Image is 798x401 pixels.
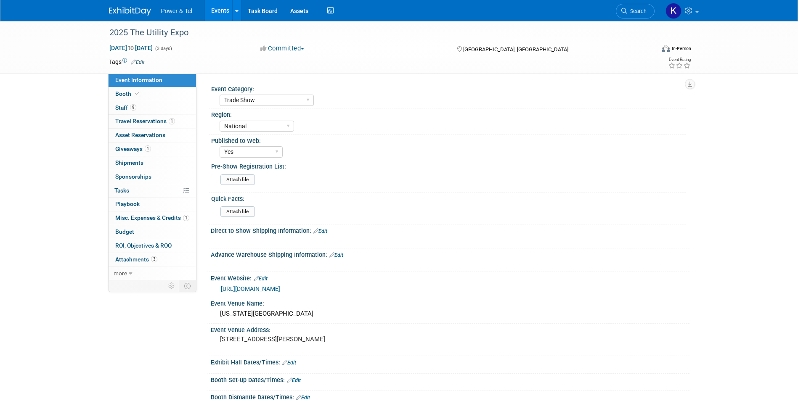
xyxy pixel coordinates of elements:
[211,108,686,119] div: Region:
[109,198,196,211] a: Playbook
[211,324,689,334] div: Event Venue Address:
[115,173,151,180] span: Sponsorships
[211,374,689,385] div: Booth Set-up Dates/Times:
[211,297,689,308] div: Event Venue Name:
[154,46,172,51] span: (3 days)
[282,360,296,366] a: Edit
[109,101,196,115] a: Staff9
[169,118,175,124] span: 1
[115,132,165,138] span: Asset Reservations
[313,228,327,234] a: Edit
[115,228,134,235] span: Budget
[668,58,691,62] div: Event Rating
[131,59,145,65] a: Edit
[106,25,642,40] div: 2025 The Utility Expo
[627,8,647,14] span: Search
[115,159,143,166] span: Shipments
[221,285,280,292] a: [URL][DOMAIN_NAME]
[151,256,157,262] span: 3
[463,46,568,53] span: [GEOGRAPHIC_DATA], [GEOGRAPHIC_DATA]
[115,104,136,111] span: Staff
[211,160,686,171] div: Pre-Show Registration List:
[109,239,196,253] a: ROI, Objectives & ROO
[211,193,686,203] div: Quick Facts:
[127,45,135,51] span: to
[114,270,127,277] span: more
[287,377,301,383] a: Edit
[665,3,681,19] img: Kelley Hood
[109,129,196,142] a: Asset Reservations
[115,200,140,207] span: Playbook
[115,256,157,263] span: Attachments
[605,44,692,56] div: Event Format
[115,118,175,124] span: Travel Reservations
[109,184,196,198] a: Tasks
[211,83,686,93] div: Event Category:
[217,307,683,320] div: [US_STATE][GEOGRAPHIC_DATA]
[109,74,196,87] a: Event Information
[114,187,129,194] span: Tasks
[109,267,196,280] a: more
[161,8,192,14] span: Power & Tel
[109,156,196,170] a: Shipments
[109,58,145,66] td: Tags
[145,145,151,152] span: 1
[671,45,691,52] div: In-Person
[109,170,196,184] a: Sponsorships
[109,253,196,266] a: Attachments3
[109,87,196,101] a: Booth
[329,252,343,258] a: Edit
[115,242,172,249] span: ROI, Objectives & ROO
[220,335,401,343] pre: [STREET_ADDRESS][PERSON_NAME]
[135,91,139,96] i: Booth reservation complete
[109,44,153,52] span: [DATE] [DATE]
[115,214,189,221] span: Misc. Expenses & Credits
[257,44,308,53] button: Committed
[109,211,196,225] a: Misc. Expenses & Credits1
[183,215,189,221] span: 1
[211,224,689,235] div: Direct to Show Shipping Information:
[662,45,670,52] img: Format-Inperson.png
[211,248,689,259] div: Advance Warehouse Shipping Information:
[109,142,196,156] a: Giveaways1
[130,104,136,111] span: 9
[115,145,151,152] span: Giveaways
[296,395,310,401] a: Edit
[211,356,689,367] div: Exhibit Hall Dates/Times:
[109,115,196,128] a: Travel Reservations1
[254,276,268,282] a: Edit
[616,4,655,18] a: Search
[115,90,141,97] span: Booth
[179,280,196,291] td: Toggle Event Tabs
[211,272,689,283] div: Event Website:
[211,135,686,145] div: Published to Web:
[164,280,179,291] td: Personalize Event Tab Strip
[109,7,151,16] img: ExhibitDay
[109,225,196,239] a: Budget
[115,77,162,83] span: Event Information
